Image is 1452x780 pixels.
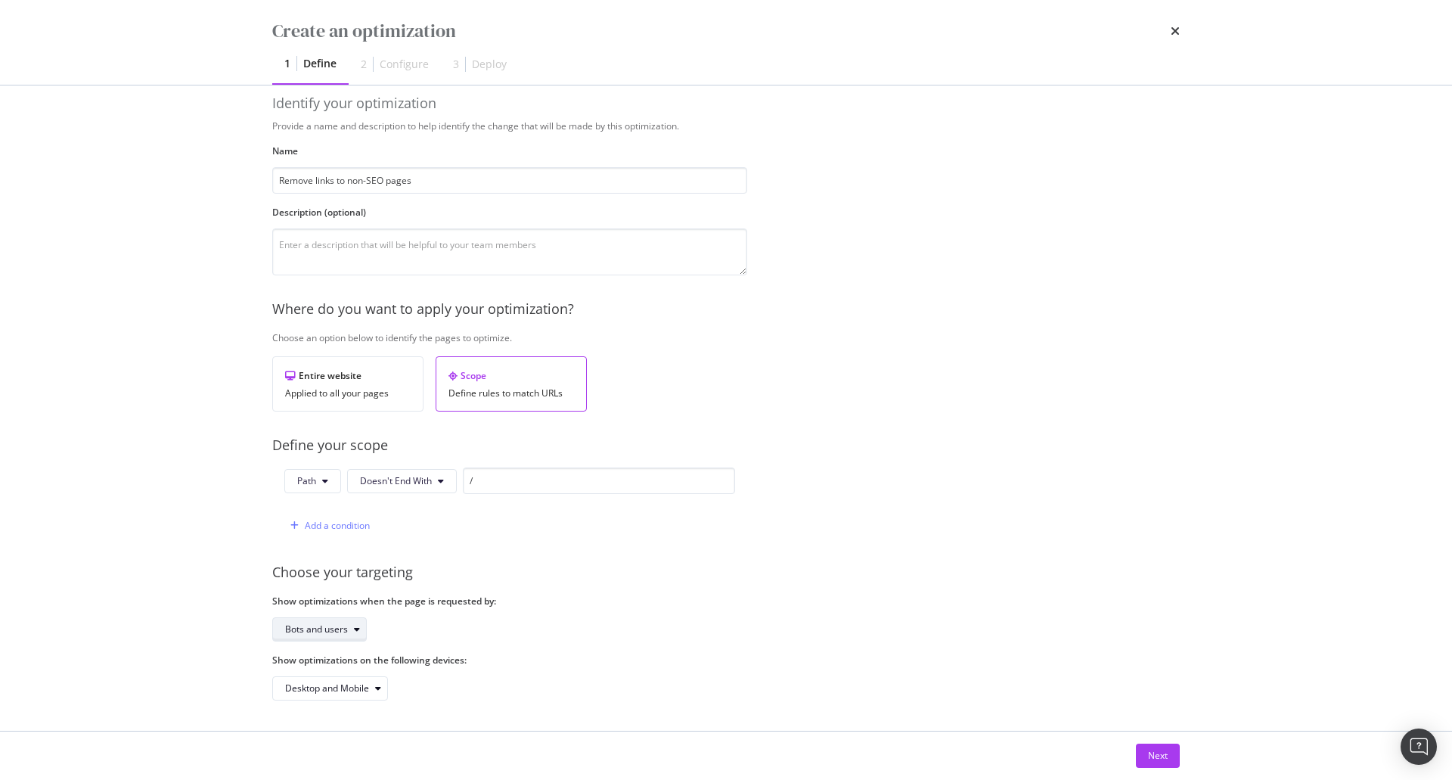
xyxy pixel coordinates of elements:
div: Identify your optimization [272,94,1180,113]
button: Path [284,469,341,493]
div: Next [1148,749,1168,762]
input: Enter an optimization name to easily find it back [272,167,747,194]
div: Choose an option below to identify the pages to optimize. [272,331,1252,344]
div: 2 [361,57,367,72]
div: Define rules to match URLs [448,388,574,399]
div: Add a condition [305,519,370,532]
div: Desktop and Mobile [285,684,369,693]
label: Show optimizations when the page is requested by: [272,595,747,608]
label: Show optimizations on the following devices: [272,654,747,667]
button: Doesn't End With [347,469,457,493]
label: Name [272,145,747,157]
div: Define [303,56,337,71]
div: Scope [448,369,574,382]
div: Define your scope [272,436,1252,455]
div: Bots and users [285,625,348,634]
div: Applied to all your pages [285,388,411,399]
button: Bots and users [272,617,367,642]
span: Path [297,474,316,487]
div: Configure [380,57,429,72]
div: Create an optimization [272,18,456,44]
label: Description (optional) [272,206,747,219]
div: 1 [284,56,290,71]
span: Doesn't End With [360,474,432,487]
div: Choose your targeting [272,563,1252,583]
div: Open Intercom Messenger [1401,729,1437,765]
button: Desktop and Mobile [272,676,388,701]
div: 3 [453,57,459,72]
div: Entire website [285,369,411,382]
div: Provide a name and description to help identify the change that will be made by this optimization. [272,120,1252,132]
div: Where do you want to apply your optimization? [272,300,1252,319]
div: Deploy [472,57,507,72]
div: times [1171,18,1180,44]
button: Next [1136,744,1180,768]
button: Add a condition [284,514,370,538]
